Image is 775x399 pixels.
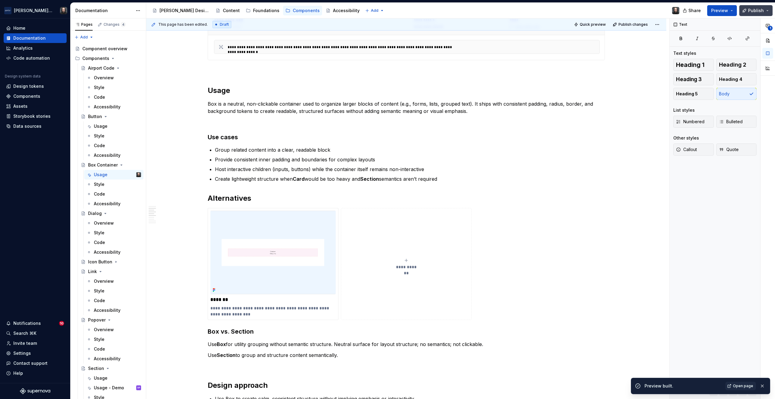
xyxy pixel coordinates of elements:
a: Analytics [4,43,67,53]
div: SP [137,385,140,391]
div: Accessibility [94,201,120,207]
button: Heading 2 [716,59,757,71]
div: Code [94,143,105,149]
a: Style [84,228,143,238]
div: Usage [94,123,107,129]
span: Numbered [676,119,704,125]
span: Publish [748,8,764,14]
div: Pages [75,22,93,27]
p: Use for utility grouping without semantic structure. Neutral surface for layout structure; no sem... [208,341,605,348]
div: Airport Code [88,65,114,71]
span: Open page [733,384,753,388]
h2: Usage [208,86,605,95]
div: Home [13,25,25,31]
span: Quick preview [580,22,606,27]
div: Components [13,93,40,99]
div: Overview [94,278,114,284]
button: Callout [673,143,714,156]
img: Teunis Vorsteveld [136,172,141,177]
a: Supernova Logo [20,388,50,394]
div: Usage [94,172,107,178]
button: Heading 1 [673,59,714,71]
a: Usage [84,373,143,383]
div: Changes [104,22,126,27]
a: Home [4,23,67,33]
div: Code [94,239,105,246]
a: Code [84,92,143,102]
div: Accessibility [94,249,120,255]
a: [PERSON_NAME] Design [150,6,212,15]
a: Usage [84,121,143,131]
div: Section [88,365,104,371]
div: Invite team [13,340,37,346]
p: Use to group and structure content semantically. [208,351,605,359]
button: Search ⌘K [4,328,67,338]
a: Accessibility [84,150,143,160]
a: Overview [84,276,143,286]
div: Code [94,346,105,352]
h2: Alternatives [208,193,605,203]
span: Preview [711,8,728,14]
button: Heading 4 [716,73,757,85]
div: Components [82,55,109,61]
span: Heading 4 [719,76,742,82]
p: Provide consistent inner padding and boundaries for complex layouts [215,156,605,163]
button: Help [4,368,67,378]
a: Code automation [4,53,67,63]
a: Box Container [78,160,143,170]
a: Accessibility [84,305,143,315]
div: Box Container [88,162,118,168]
div: Settings [13,350,31,356]
button: Share [680,5,705,16]
div: Link [88,269,97,275]
div: Accessibility [94,356,120,362]
span: Quote [719,147,739,153]
a: Icon Button [78,257,143,267]
p: Box is a neutral, non-clickable container used to organize larger blocks of content (e.g., forms,... [208,100,605,115]
span: Callout [676,147,697,153]
div: Data sources [13,123,41,129]
a: Design tokens [4,81,67,91]
a: Assets [4,101,67,111]
h3: Box vs. Section [208,327,605,336]
button: Publish changes [611,20,651,29]
button: Heading 5 [673,88,714,100]
a: Accessibility [84,247,143,257]
span: Share [688,8,701,14]
p: Host interactive children (inputs, buttons) while the container itself remains non-interactive [215,166,605,173]
a: Code [84,344,143,354]
div: Text styles [673,50,696,56]
div: Content [223,8,240,14]
div: [PERSON_NAME] Design [160,8,209,14]
img: Teunis Vorsteveld [672,7,679,14]
div: Dialog [88,210,102,216]
a: Storybook stories [4,111,67,121]
a: Style [84,180,143,189]
div: Code [94,191,105,197]
span: 1 [768,26,773,31]
a: Components [283,6,322,15]
div: Code automation [13,55,50,61]
div: Accessibility [94,152,120,158]
button: Publish [739,5,773,16]
a: Components [4,91,67,101]
div: Style [94,288,104,294]
div: Design tokens [13,83,44,89]
span: Bulleted [719,119,743,125]
button: Quick preview [572,20,608,29]
span: Heading 2 [719,62,746,68]
a: Link [78,267,143,276]
button: [PERSON_NAME] AirlinesTeunis Vorsteveld [1,4,69,17]
div: Page tree [150,5,362,17]
button: Preview [707,5,737,16]
a: Section [78,364,143,373]
span: 4 [121,22,126,27]
span: 10 [59,321,64,326]
img: Teunis Vorsteveld [60,7,67,14]
a: Accessibility [84,354,143,364]
a: Accessibility [323,6,362,15]
a: Dialog [78,209,143,218]
div: Storybook stories [13,113,51,119]
div: Components [293,8,320,14]
a: Usage - DemoSP [84,383,143,393]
